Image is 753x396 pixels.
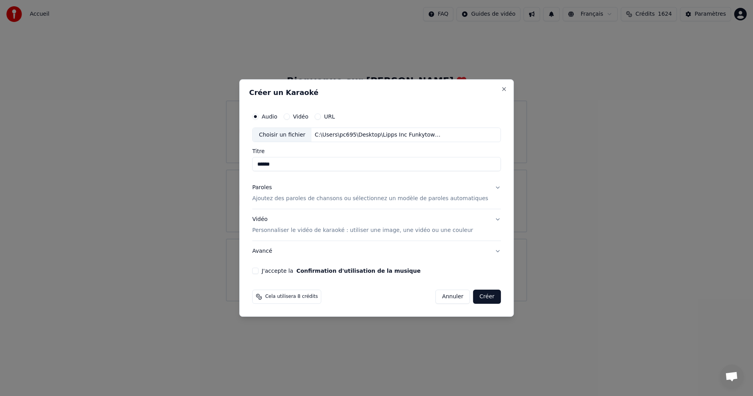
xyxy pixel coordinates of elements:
[262,114,277,119] label: Audio
[252,178,501,209] button: ParolesAjoutez des paroles de chansons ou sélectionnez un modèle de paroles automatiques
[262,268,420,274] label: J'accepte la
[252,226,473,234] p: Personnaliser le vidéo de karaoké : utiliser une image, une vidéo ou une couleur
[312,131,445,139] div: C:\Users\pc695\Desktop\Lipps Inc Funkytown Extended Version 1979 1980 DJ [PERSON_NAME] HD.mp3
[252,149,501,154] label: Titre
[252,241,501,261] button: Avancé
[296,268,421,274] button: J'accepte la
[252,195,488,203] p: Ajoutez des paroles de chansons ou sélectionnez un modèle de paroles automatiques
[293,114,308,119] label: Vidéo
[249,89,504,96] h2: Créer un Karaoké
[252,184,272,192] div: Paroles
[253,128,311,142] div: Choisir un fichier
[252,216,473,235] div: Vidéo
[435,290,470,304] button: Annuler
[265,294,318,300] span: Cela utilisera 8 crédits
[324,114,335,119] label: URL
[252,210,501,241] button: VidéoPersonnaliser le vidéo de karaoké : utiliser une image, une vidéo ou une couleur
[473,290,501,304] button: Créer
